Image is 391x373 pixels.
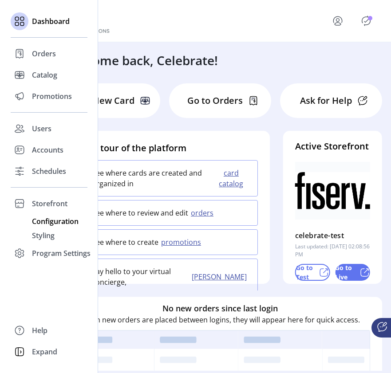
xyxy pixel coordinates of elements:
[70,141,258,155] h4: Take a tour of the platform
[187,94,243,107] p: Go to Orders
[296,263,315,282] p: Go to Test
[81,314,360,325] p: When new orders are placed between logins, they will appear here for quick access.
[32,230,55,241] span: Styling
[32,91,72,102] span: Promotions
[32,145,63,155] span: Accounts
[32,166,66,177] span: Schedules
[32,248,91,259] span: Program Settings
[295,140,370,153] h4: Active Storefront
[92,208,188,218] p: See where to review and edit
[92,266,189,287] p: Say hello to your virtual concierge,
[92,237,158,247] p: See where to create
[32,70,57,80] span: Catalog
[335,263,356,282] p: Go to Live
[359,14,373,28] button: Publisher Panel
[32,198,67,209] span: Storefront
[162,302,278,314] h6: No new orders since last login
[300,94,352,107] p: Ask for Help
[64,51,218,70] h3: Welcome back, Celebrate!
[32,346,57,357] span: Expand
[295,243,370,259] p: Last updated: [DATE] 02:08:56 PM
[188,208,219,218] button: orders
[32,325,47,336] span: Help
[32,216,79,227] span: Configuration
[213,168,252,189] button: card catalog
[32,123,51,134] span: Users
[32,48,56,59] span: Orders
[158,237,206,247] button: promotions
[320,10,359,31] button: menu
[92,168,213,189] p: See where cards are created and organized in
[189,271,252,282] button: [PERSON_NAME]
[295,228,344,243] p: celebrate-test
[32,16,70,27] span: Dashboard
[74,94,134,107] p: Add New Card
